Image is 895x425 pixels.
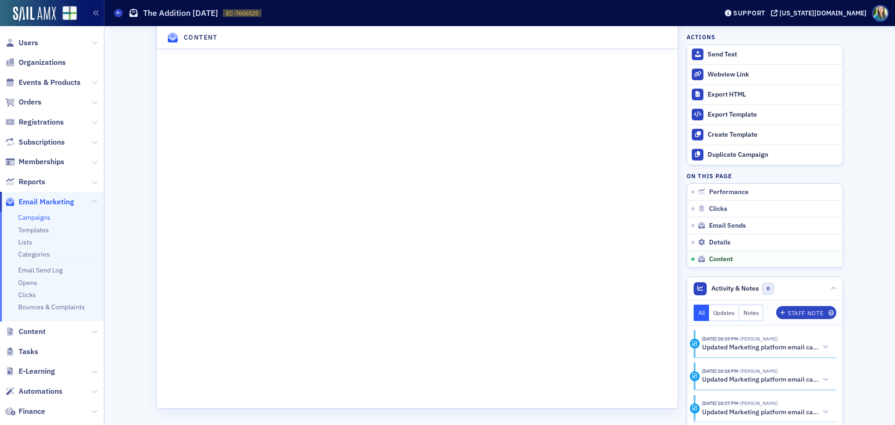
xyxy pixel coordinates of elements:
div: Support [733,9,765,17]
a: Registrations [5,117,64,127]
span: Content [19,327,46,337]
button: All [694,305,709,321]
button: Updated Marketing platform email campaign: The Addition [DATE] [702,375,830,385]
time: 9/1/2025 10:19 PM [702,335,738,342]
button: Staff Note [776,306,836,319]
a: Reports [5,177,45,187]
img: SailAMX [13,7,56,21]
div: Duplicate Campaign [708,151,838,159]
a: Organizations [5,57,66,68]
a: Events & Products [5,77,81,88]
a: Templates [18,226,49,234]
a: Export Template [687,105,843,125]
span: Clicks [709,205,727,213]
a: Orders [5,97,41,107]
button: Updates [709,305,739,321]
a: View Homepage [56,6,77,22]
a: Finance [5,406,45,417]
a: Subscriptions [5,137,65,147]
span: Details [709,238,730,247]
span: Automations [19,386,62,397]
div: Export Template [708,111,838,119]
div: [US_STATE][DOMAIN_NAME] [779,9,867,17]
button: Updated Marketing platform email campaign: The Addition [DATE] [702,407,830,417]
span: Helen Oglesby [738,368,778,374]
span: Tasks [19,347,38,357]
span: Orders [19,97,41,107]
h4: On this page [687,172,843,180]
button: [US_STATE][DOMAIN_NAME] [771,10,870,16]
span: Email Sends [709,222,746,230]
span: Memberships [19,157,64,167]
span: Content [709,255,733,264]
span: E-Learning [19,366,55,376]
span: Organizations [19,57,66,68]
span: Finance [19,406,45,417]
span: Helen Oglesby [738,400,778,406]
h1: The Addition [DATE] [143,7,218,19]
span: Email Marketing [19,197,74,207]
span: Events & Products [19,77,81,88]
a: Memberships [5,157,64,167]
div: Create Template [708,131,838,139]
div: Export HTML [708,91,838,99]
a: Email Marketing [5,197,74,207]
span: 0 [762,283,774,294]
a: Opens [18,279,37,287]
a: Export HTML [687,84,843,105]
h5: Updated Marketing platform email campaign: The Addition [DATE] [702,408,819,417]
a: Bounces & Complaints [18,303,85,311]
span: Helen Oglesby [738,335,778,342]
h4: Actions [687,33,716,41]
a: Create Template [687,125,843,145]
button: Duplicate Campaign [687,145,843,165]
div: Webview Link [708,70,838,79]
a: Automations [5,386,62,397]
a: E-Learning [5,366,55,376]
a: Categories [18,250,50,258]
div: Activity [690,339,700,348]
a: Lists [18,238,32,246]
span: Registrations [19,117,64,127]
h4: Content [184,33,218,42]
button: Updated Marketing platform email campaign: The Addition [DATE] [702,342,830,352]
time: 9/1/2025 10:17 PM [702,400,738,406]
div: Activity [690,404,700,413]
a: Content [5,327,46,337]
span: EC-7606525 [226,9,258,17]
span: Performance [709,188,749,196]
button: Notes [739,305,764,321]
a: Webview Link [687,64,843,84]
span: Subscriptions [19,137,65,147]
span: Reports [19,177,45,187]
h5: Updated Marketing platform email campaign: The Addition [DATE] [702,343,819,352]
a: Campaigns [18,213,50,222]
span: Activity & Notes [711,284,759,293]
div: Activity [690,371,700,381]
div: Send Test [708,50,838,59]
a: Clicks [18,291,36,299]
img: SailAMX [62,6,77,21]
button: Send Test [687,45,843,64]
a: Tasks [5,347,38,357]
span: Profile [872,5,888,21]
a: Email Send Log [18,266,62,274]
h5: Updated Marketing platform email campaign: The Addition [DATE] [702,376,819,384]
time: 9/1/2025 10:18 PM [702,368,738,374]
span: Users [19,38,38,48]
div: Staff Note [788,311,823,316]
a: Users [5,38,38,48]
